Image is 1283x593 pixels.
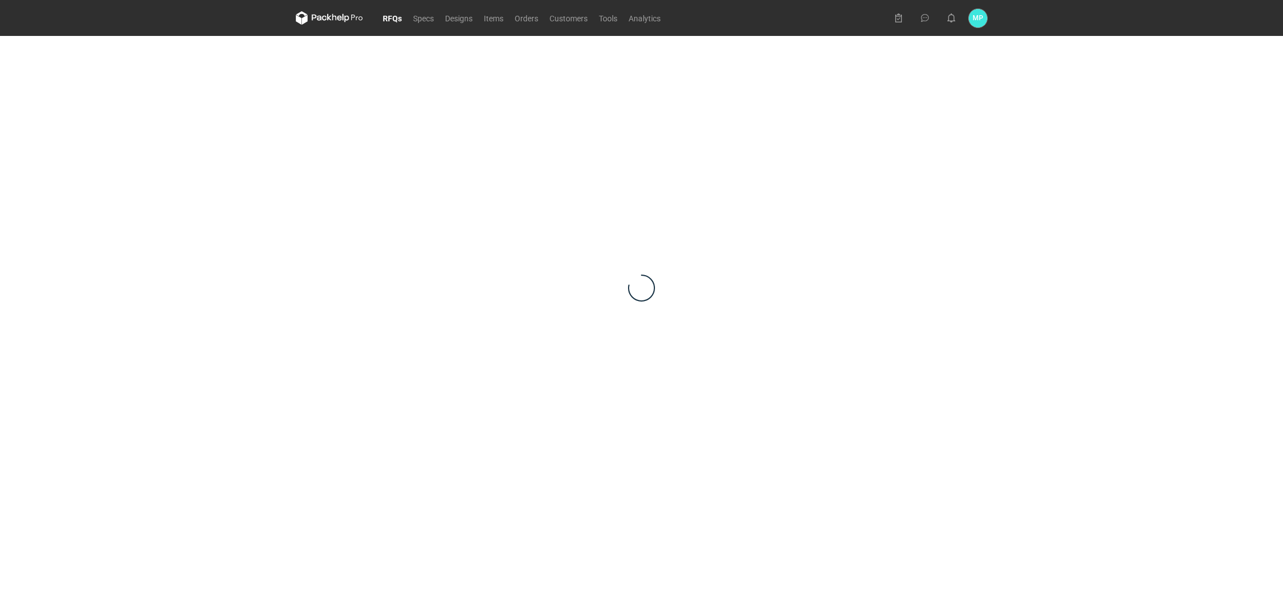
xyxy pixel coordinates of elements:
[478,11,509,25] a: Items
[969,9,987,28] div: Martyna Paroń
[407,11,439,25] a: Specs
[377,11,407,25] a: RFQs
[544,11,593,25] a: Customers
[509,11,544,25] a: Orders
[439,11,478,25] a: Designs
[593,11,623,25] a: Tools
[969,9,987,28] button: MP
[623,11,666,25] a: Analytics
[296,11,363,25] svg: Packhelp Pro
